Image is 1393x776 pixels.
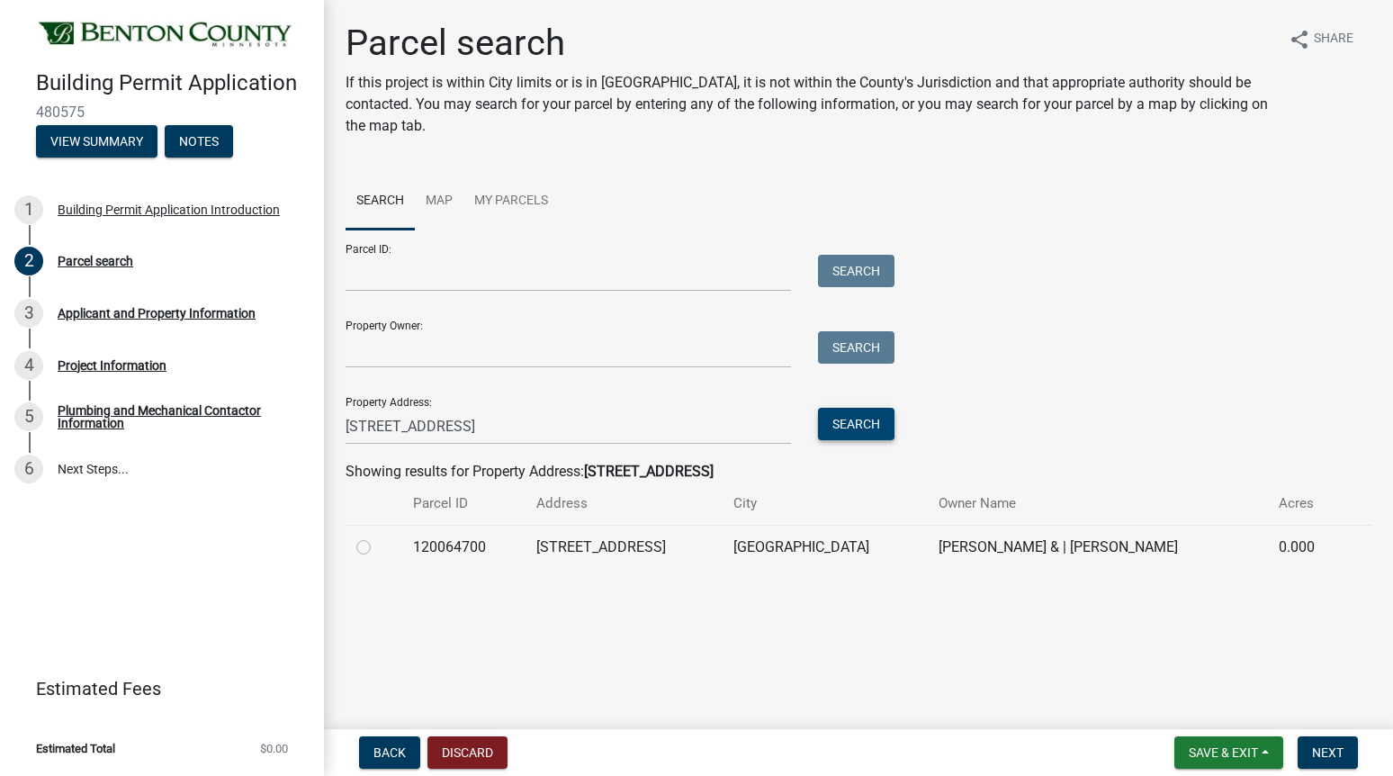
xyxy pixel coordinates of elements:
[36,70,310,96] h4: Building Permit Application
[818,255,894,287] button: Search
[14,402,43,431] div: 5
[1274,22,1368,57] button: shareShare
[1268,483,1343,525] th: Acres
[818,331,894,364] button: Search
[165,125,233,158] button: Notes
[36,135,157,149] wm-modal-confirm: Summary
[373,745,406,760] span: Back
[526,483,723,525] th: Address
[928,525,1268,569] td: [PERSON_NAME] & | [PERSON_NAME]
[14,455,43,483] div: 6
[14,351,43,380] div: 4
[14,299,43,328] div: 3
[928,483,1268,525] th: Owner Name
[415,173,463,230] a: Map
[359,736,420,769] button: Back
[346,22,1274,65] h1: Parcel search
[818,408,894,440] button: Search
[427,736,508,769] button: Discard
[346,173,415,230] a: Search
[58,255,133,267] div: Parcel search
[1289,29,1310,50] i: share
[1189,745,1258,760] span: Save & Exit
[1312,745,1344,760] span: Next
[723,483,928,525] th: City
[165,135,233,149] wm-modal-confirm: Notes
[36,19,295,51] img: Benton County, Minnesota
[1268,525,1343,569] td: 0.000
[36,104,288,121] span: 480575
[14,671,295,707] a: Estimated Fees
[58,203,280,216] div: Building Permit Application Introduction
[36,125,157,158] button: View Summary
[1174,736,1283,769] button: Save & Exit
[346,72,1274,137] p: If this project is within City limits or is in [GEOGRAPHIC_DATA], it is not within the County's J...
[1298,736,1358,769] button: Next
[346,461,1371,483] div: Showing results for Property Address:
[723,525,928,569] td: [GEOGRAPHIC_DATA]
[463,173,559,230] a: My Parcels
[402,525,526,569] td: 120064700
[14,247,43,275] div: 2
[58,404,295,429] div: Plumbing and Mechanical Contactor Information
[58,307,256,320] div: Applicant and Property Information
[526,525,723,569] td: [STREET_ADDRESS]
[260,743,288,754] span: $0.00
[402,483,526,525] th: Parcel ID
[14,195,43,224] div: 1
[584,463,714,480] strong: [STREET_ADDRESS]
[1314,29,1353,50] span: Share
[58,359,166,372] div: Project Information
[36,743,115,754] span: Estimated Total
